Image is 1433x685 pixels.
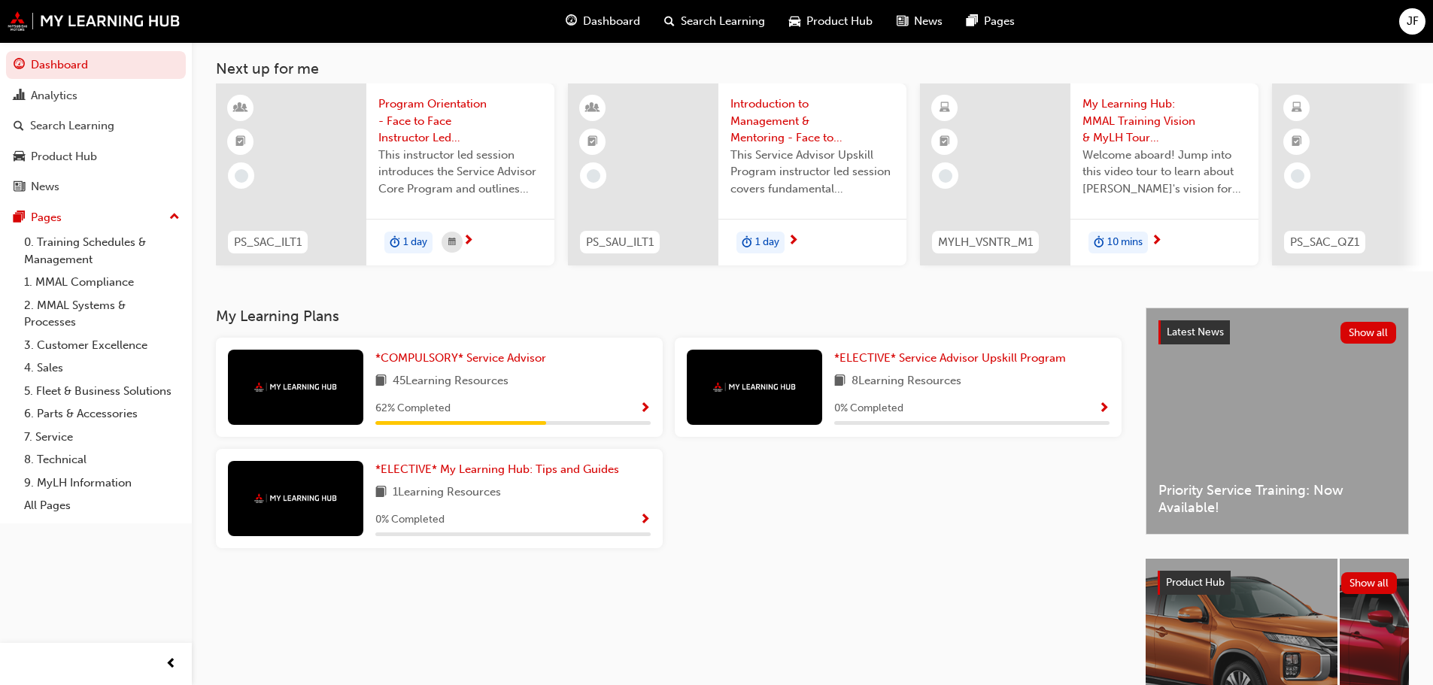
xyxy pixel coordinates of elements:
a: News [6,173,186,201]
button: JF [1399,8,1425,35]
span: learningRecordVerb_NONE-icon [1291,169,1304,183]
a: 2. MMAL Systems & Processes [18,294,186,334]
span: learningResourceType_INSTRUCTOR_LED-icon [235,99,246,118]
button: Pages [6,204,186,232]
a: 4. Sales [18,356,186,380]
button: Show Progress [639,511,651,529]
a: 3. Customer Excellence [18,334,186,357]
span: News [914,13,943,30]
span: next-icon [788,235,799,248]
span: *COMPULSORY* Service Advisor [375,351,546,365]
img: mmal [713,382,796,392]
div: Search Learning [30,117,114,135]
a: Search Learning [6,112,186,140]
span: Show Progress [639,402,651,416]
span: PS_SAC_ILT1 [234,234,302,251]
div: Pages [31,209,62,226]
span: pages-icon [967,12,978,31]
div: Analytics [31,87,77,105]
span: duration-icon [1094,233,1104,253]
div: Product Hub [31,148,97,165]
span: learningResourceType_ELEARNING-icon [1292,99,1302,118]
span: duration-icon [742,233,752,253]
a: Product Hub [6,143,186,171]
a: Product HubShow all [1158,571,1397,595]
span: calendar-icon [448,233,456,252]
span: book-icon [375,372,387,391]
a: guage-iconDashboard [554,6,652,37]
button: Show Progress [1098,399,1110,418]
span: car-icon [789,12,800,31]
a: *ELECTIVE* My Learning Hub: Tips and Guides [375,461,625,478]
span: 45 Learning Resources [393,372,509,391]
span: book-icon [375,483,387,502]
span: learningRecordVerb_NONE-icon [587,169,600,183]
span: book-icon [834,372,846,391]
a: 0. Training Schedules & Management [18,231,186,271]
span: car-icon [14,150,25,164]
a: All Pages [18,494,186,517]
a: Latest NewsShow all [1158,320,1396,344]
span: 10 mins [1107,234,1143,251]
a: *ELECTIVE* Service Advisor Upskill Program [834,350,1072,367]
span: 0 % Completed [375,511,445,529]
button: DashboardAnalyticsSearch LearningProduct HubNews [6,48,186,204]
div: News [31,178,59,195]
span: Product Hub [1166,576,1225,589]
a: pages-iconPages [955,6,1027,37]
img: mmal [8,11,181,31]
span: Product Hub [806,13,873,30]
a: 7. Service [18,426,186,449]
span: chart-icon [14,89,25,103]
span: learningResourceType_ELEARNING-icon [940,99,950,118]
span: Introduction to Management & Mentoring - Face to Face Instructor Led Training (Service Advisor Up... [730,95,894,147]
span: Search Learning [681,13,765,30]
span: Program Orientation - Face to Face Instructor Led Training (Service Advisor Core Program) [378,95,542,147]
a: Dashboard [6,51,186,79]
span: Pages [984,13,1015,30]
span: prev-icon [165,655,177,674]
span: This Service Advisor Upskill Program instructor led session covers fundamental management styles ... [730,147,894,198]
span: learningResourceType_INSTRUCTOR_LED-icon [587,99,598,118]
span: search-icon [664,12,675,31]
span: Welcome aboard! Jump into this video tour to learn about [PERSON_NAME]'s vision for your learning... [1082,147,1246,198]
span: MYLH_VSNTR_M1 [938,234,1033,251]
img: mmal [254,493,337,503]
a: Latest NewsShow allPriority Service Training: Now Available! [1146,308,1409,535]
a: 5. Fleet & Business Solutions [18,380,186,403]
span: 0 % Completed [834,400,903,417]
span: learningRecordVerb_NONE-icon [939,169,952,183]
a: news-iconNews [885,6,955,37]
span: 62 % Completed [375,400,451,417]
span: Dashboard [583,13,640,30]
a: PS_SAC_ILT1Program Orientation - Face to Face Instructor Led Training (Service Advisor Core Progr... [216,83,554,265]
button: Show all [1340,322,1397,344]
a: PS_SAU_ILT1Introduction to Management & Mentoring - Face to Face Instructor Led Training (Service... [568,83,906,265]
span: My Learning Hub: MMAL Training Vision & MyLH Tour (Elective) [1082,95,1246,147]
a: 8. Technical [18,448,186,471]
span: search-icon [14,120,24,133]
span: Latest News [1167,326,1224,338]
span: 1 day [403,234,427,251]
button: Show Progress [639,399,651,418]
span: booktick-icon [940,132,950,152]
span: next-icon [463,235,474,248]
span: 1 day [755,234,779,251]
span: duration-icon [390,233,400,253]
a: MYLH_VSNTR_M1My Learning Hub: MMAL Training Vision & MyLH Tour (Elective)Welcome aboard! Jump int... [920,83,1258,265]
button: Show all [1341,572,1398,594]
span: booktick-icon [587,132,598,152]
a: car-iconProduct Hub [777,6,885,37]
span: booktick-icon [1292,132,1302,152]
span: news-icon [897,12,908,31]
a: 1. MMAL Compliance [18,271,186,294]
span: guage-icon [566,12,577,31]
a: search-iconSearch Learning [652,6,777,37]
span: JF [1407,13,1419,30]
span: 1 Learning Resources [393,483,501,502]
img: mmal [254,382,337,392]
h3: My Learning Plans [216,308,1122,325]
span: guage-icon [14,59,25,72]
